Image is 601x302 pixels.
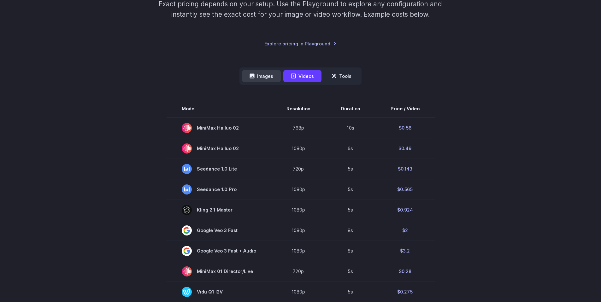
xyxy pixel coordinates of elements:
[375,200,435,220] td: $0.924
[375,282,435,302] td: $0.275
[326,118,375,138] td: 10s
[182,266,256,276] span: MiniMax 01 Director/Live
[326,159,375,179] td: 5s
[326,261,375,282] td: 5s
[242,70,281,82] button: Images
[264,40,337,47] a: Explore pricing in Playground
[182,143,256,154] span: MiniMax Hailuo 02
[326,282,375,302] td: 5s
[182,164,256,174] span: Seedance 1.0 Lite
[324,70,359,82] button: Tools
[326,241,375,261] td: 8s
[182,123,256,133] span: MiniMax Hailuo 02
[375,138,435,159] td: $0.49
[375,100,435,118] th: Price / Video
[375,220,435,241] td: $2
[271,200,326,220] td: 1080p
[271,138,326,159] td: 1080p
[182,246,256,256] span: Google Veo 3 Fast + Audio
[326,220,375,241] td: 8s
[182,287,256,297] span: Vidu Q1 I2V
[271,159,326,179] td: 720p
[326,138,375,159] td: 6s
[271,241,326,261] td: 1080p
[167,100,271,118] th: Model
[182,205,256,215] span: Kling 2.1 Master
[326,200,375,220] td: 5s
[271,100,326,118] th: Resolution
[271,118,326,138] td: 768p
[271,282,326,302] td: 1080p
[375,159,435,179] td: $0.143
[375,261,435,282] td: $0.28
[375,179,435,200] td: $0.565
[182,225,256,235] span: Google Veo 3 Fast
[283,70,321,82] button: Videos
[271,179,326,200] td: 1080p
[326,179,375,200] td: 5s
[271,220,326,241] td: 1080p
[326,100,375,118] th: Duration
[271,261,326,282] td: 720p
[375,241,435,261] td: $3.2
[375,118,435,138] td: $0.56
[182,184,256,195] span: Seedance 1.0 Pro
